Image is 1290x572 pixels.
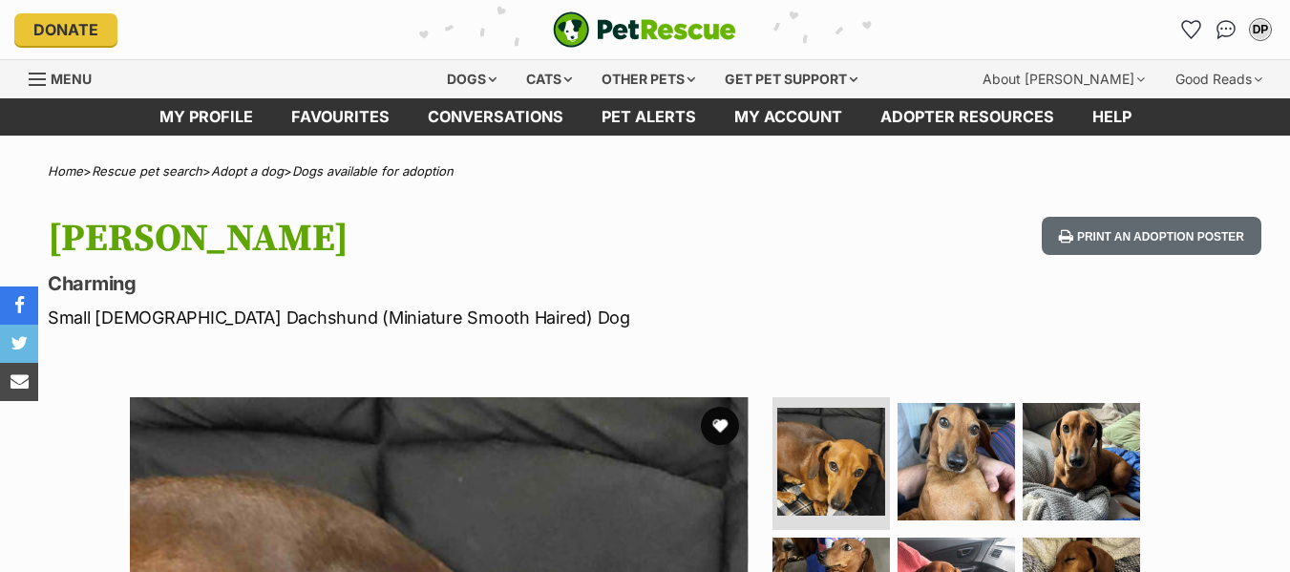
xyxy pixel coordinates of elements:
div: About [PERSON_NAME] [969,60,1158,98]
span: Menu [51,71,92,87]
a: Conversations [1211,14,1241,45]
img: Photo of Winton [777,408,885,516]
a: Favourites [272,98,409,136]
a: Pet alerts [582,98,715,136]
a: Menu [29,60,105,95]
a: My account [715,98,861,136]
a: conversations [409,98,582,136]
a: Adopter resources [861,98,1073,136]
img: chat-41dd97257d64d25036548639549fe6c8038ab92f7586957e7f3b1b290dea8141.svg [1216,20,1237,39]
div: Get pet support [711,60,871,98]
a: Help [1073,98,1151,136]
p: Charming [48,270,788,297]
div: Other pets [588,60,708,98]
button: Print an adoption poster [1042,217,1261,256]
img: Photo of Winton [1023,403,1140,520]
button: My account [1245,14,1276,45]
h1: [PERSON_NAME] [48,217,788,261]
ul: Account quick links [1176,14,1276,45]
img: logo-e224e6f780fb5917bec1dbf3a21bbac754714ae5b6737aabdf751b685950b380.svg [553,11,736,48]
a: PetRescue [553,11,736,48]
div: Cats [513,60,585,98]
a: Dogs available for adoption [292,163,454,179]
a: Adopt a dog [211,163,284,179]
a: Rescue pet search [92,163,202,179]
button: favourite [701,407,739,445]
a: Donate [14,13,117,46]
a: Favourites [1176,14,1207,45]
div: Dogs [434,60,510,98]
div: Good Reads [1162,60,1276,98]
div: DP [1251,20,1270,39]
p: Small [DEMOGRAPHIC_DATA] Dachshund (Miniature Smooth Haired) Dog [48,305,788,330]
a: My profile [140,98,272,136]
img: Photo of Winton [898,403,1015,520]
a: Home [48,163,83,179]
